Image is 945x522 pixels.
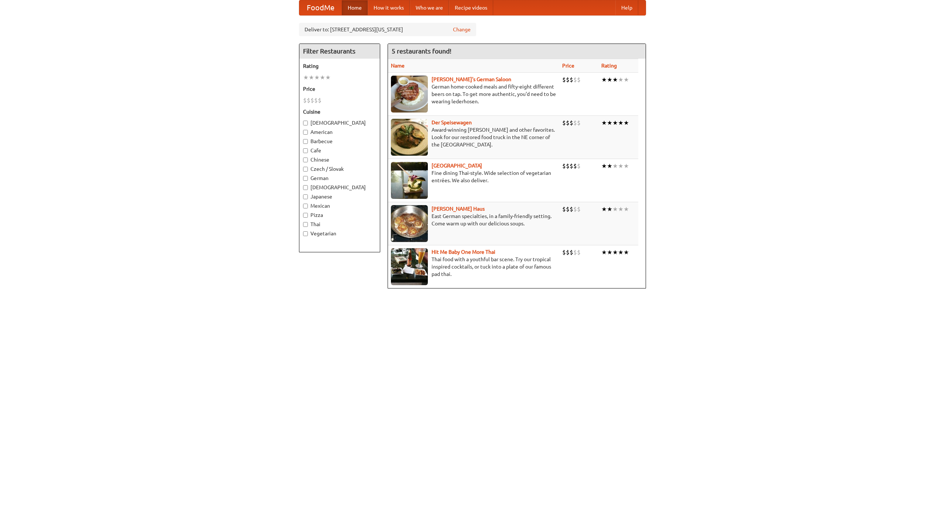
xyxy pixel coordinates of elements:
li: ★ [623,248,629,256]
input: American [303,130,308,135]
p: German home-cooked meals and fifty-eight different beers on tap. To get more authentic, you'd nee... [391,83,556,105]
li: ★ [601,248,607,256]
input: Thai [303,222,308,227]
li: ★ [309,73,314,82]
li: $ [573,205,577,213]
label: Pizza [303,211,376,219]
li: $ [577,76,581,84]
li: ★ [623,119,629,127]
li: ★ [601,205,607,213]
li: ★ [612,119,618,127]
h4: Filter Restaurants [299,44,380,59]
li: ★ [623,162,629,170]
li: ★ [303,73,309,82]
li: ★ [618,248,623,256]
li: ★ [325,73,331,82]
li: $ [562,76,566,84]
input: Chinese [303,158,308,162]
input: Pizza [303,213,308,218]
li: $ [566,248,570,256]
img: babythai.jpg [391,248,428,285]
li: $ [566,119,570,127]
li: $ [570,205,573,213]
li: ★ [612,162,618,170]
input: Mexican [303,204,308,208]
li: $ [573,248,577,256]
p: East German specialties, in a family-friendly setting. Come warm up with our delicious soups. [391,212,556,227]
label: German [303,174,376,182]
li: $ [310,96,314,104]
li: ★ [623,205,629,213]
label: Vegetarian [303,230,376,237]
a: Price [562,63,574,69]
li: ★ [320,73,325,82]
li: $ [570,76,573,84]
li: ★ [618,119,623,127]
li: ★ [607,205,612,213]
li: $ [577,205,581,213]
label: [DEMOGRAPHIC_DATA] [303,184,376,191]
input: Japanese [303,194,308,199]
label: American [303,128,376,136]
li: ★ [612,248,618,256]
a: Der Speisewagen [432,120,472,125]
li: ★ [601,162,607,170]
li: $ [566,76,570,84]
h5: Rating [303,62,376,70]
li: $ [566,162,570,170]
li: ★ [601,76,607,84]
li: ★ [314,73,320,82]
li: ★ [612,76,618,84]
li: ★ [612,205,618,213]
li: $ [573,76,577,84]
li: $ [318,96,322,104]
li: ★ [623,76,629,84]
li: $ [577,248,581,256]
li: $ [303,96,307,104]
h5: Cuisine [303,108,376,115]
li: $ [562,162,566,170]
img: satay.jpg [391,162,428,199]
a: Help [615,0,638,15]
img: speisewagen.jpg [391,119,428,156]
li: ★ [607,76,612,84]
li: $ [307,96,310,104]
a: Rating [601,63,617,69]
a: Change [453,26,471,33]
label: Cafe [303,147,376,154]
input: Cafe [303,148,308,153]
ng-pluralize: 5 restaurants found! [392,48,451,55]
li: $ [562,205,566,213]
label: Japanese [303,193,376,200]
a: FoodMe [299,0,342,15]
label: Czech / Slovak [303,165,376,173]
label: [DEMOGRAPHIC_DATA] [303,119,376,127]
li: ★ [607,162,612,170]
li: ★ [618,162,623,170]
li: $ [573,162,577,170]
li: $ [570,119,573,127]
li: ★ [607,248,612,256]
a: How it works [368,0,410,15]
img: esthers.jpg [391,76,428,113]
input: Barbecue [303,139,308,144]
li: ★ [618,76,623,84]
input: Vegetarian [303,231,308,236]
li: $ [570,162,573,170]
li: $ [562,248,566,256]
li: $ [577,162,581,170]
div: Deliver to: [STREET_ADDRESS][US_STATE] [299,23,476,36]
a: Hit Me Baby One More Thai [432,249,495,255]
input: Czech / Slovak [303,167,308,172]
label: Barbecue [303,138,376,145]
li: $ [566,205,570,213]
a: [GEOGRAPHIC_DATA] [432,163,482,169]
b: [PERSON_NAME] Haus [432,206,485,212]
li: ★ [607,119,612,127]
p: Fine dining Thai-style. Wide selection of vegetarian entrées. We also deliver. [391,169,556,184]
h5: Price [303,85,376,93]
a: [PERSON_NAME]'s German Saloon [432,76,511,82]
